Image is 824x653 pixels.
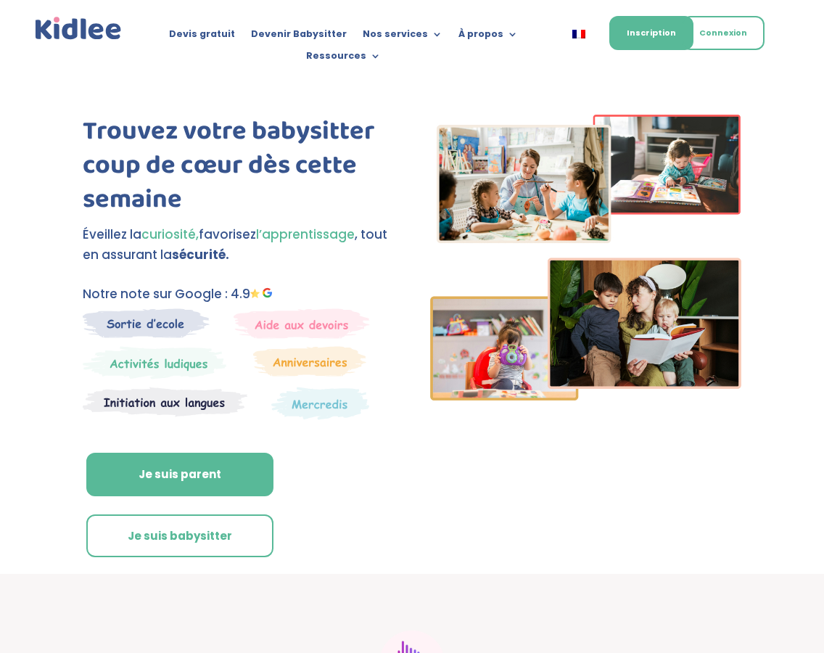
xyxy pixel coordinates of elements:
a: Connexion [682,16,765,50]
a: Je suis parent [86,453,273,496]
img: Thematique [271,387,369,420]
img: Atelier thematique [83,387,247,417]
a: Je suis babysitter [86,514,273,558]
a: Nos services [363,29,442,45]
a: Ressources [306,51,381,67]
h1: Trouvez votre babysitter coup de cœur dès cette semaine [83,115,394,223]
p: Notre note sur Google : 4.9 [83,284,394,305]
a: Devis gratuit [169,29,235,45]
p: Éveillez la favorisez , tout en assurant la [83,224,394,266]
a: Inscription [609,16,693,50]
img: Sortie decole [83,308,210,338]
img: Anniversaire [253,346,366,377]
a: Devenir Babysitter [251,29,347,45]
img: logo_kidlee_bleu [33,15,123,43]
strong: sécurité. [172,246,229,263]
a: Kidlee Logo [33,15,123,43]
span: l’apprentissage [256,226,355,243]
a: À propos [458,29,518,45]
img: weekends [234,308,370,339]
span: curiosité, [141,226,199,243]
img: Imgs-2 [430,115,741,401]
img: Français [572,30,585,38]
img: Mercredi [83,346,226,379]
